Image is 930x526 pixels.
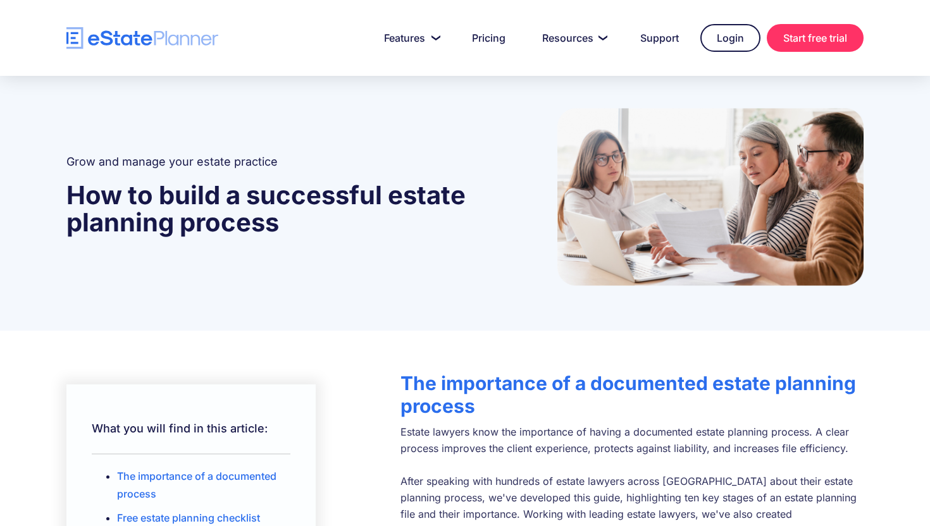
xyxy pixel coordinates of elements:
h2: What you will find in this article: [92,416,290,441]
h2: Grow and manage your estate practice [66,154,526,170]
a: Pricing [457,25,521,51]
strong: How to build a successful estate planning process [66,180,466,238]
a: Resources [527,25,619,51]
strong: The importance of a documented estate planning process [400,372,856,417]
a: The importance of a documented process [117,470,276,500]
a: Start free trial [767,24,864,52]
a: Free estate planning checklist [117,511,260,524]
a: Features [369,25,450,51]
a: home [66,27,218,49]
a: Login [700,24,760,52]
a: Support [625,25,694,51]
